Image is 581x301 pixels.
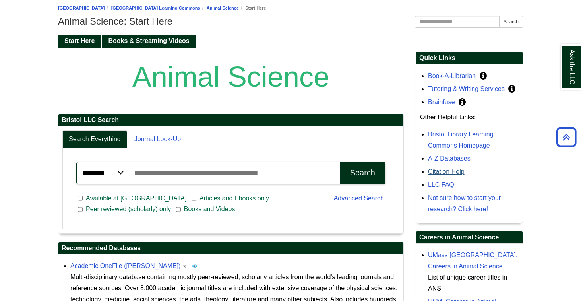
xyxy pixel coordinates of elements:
a: LLC FAQ [428,181,454,188]
a: Search Everything [62,130,127,148]
h2: Quick Links [416,52,523,64]
span: Peer reviewed (scholarly) only [83,204,174,214]
span: Animal Science [132,61,329,93]
a: Back to Top [554,132,579,142]
a: Bristol Library Learning Commons Homepage [428,131,494,149]
button: Search [499,16,523,28]
a: Brainfuse [428,99,455,105]
a: Not sure how to start your research? Click here! [428,194,501,212]
a: A-Z Databases [428,155,471,162]
div: List of unique career titles in ANS! [428,272,519,294]
a: Books & Streaming Videos [102,35,196,48]
a: [GEOGRAPHIC_DATA] Learning Commons [111,6,200,10]
span: Books & Streaming Videos [108,37,189,44]
a: Start Here [58,35,101,48]
span: Start Here [64,37,95,44]
h2: Careers in Animal Science [416,231,523,244]
a: Academic OneFile ([PERSON_NAME]) [70,262,180,269]
input: Books and Videos [176,206,181,213]
input: Peer reviewed (scholarly) only [78,206,83,213]
a: UMass [GEOGRAPHIC_DATA]: Careers in Animal Science [428,252,517,270]
span: Available at [GEOGRAPHIC_DATA] [83,194,190,203]
nav: breadcrumb [58,4,523,12]
button: Search [340,162,385,184]
h2: Bristol LLC Search [58,114,403,126]
a: Book-A-Librarian [428,72,476,79]
p: Other Helpful Links: [420,112,519,123]
img: Peer Reviewed [192,263,198,269]
a: Citation Help [428,168,465,175]
input: Articles and Ebooks only [192,195,196,202]
a: Tutoring & Writing Services [428,85,505,92]
a: Journal Look-Up [128,130,187,148]
i: This link opens in a new window [182,265,187,268]
a: Animal Science [207,6,239,10]
div: Guide Pages [58,34,523,47]
div: Search [350,168,375,177]
a: Advanced Search [334,195,384,202]
li: Start Here [239,4,266,12]
span: Books and Videos [181,204,238,214]
input: Available at [GEOGRAPHIC_DATA] [78,195,83,202]
a: [GEOGRAPHIC_DATA] [58,6,105,10]
h2: Recommended Databases [58,242,403,254]
h1: Animal Science: Start Here [58,16,523,27]
span: Articles and Ebooks only [196,194,272,203]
